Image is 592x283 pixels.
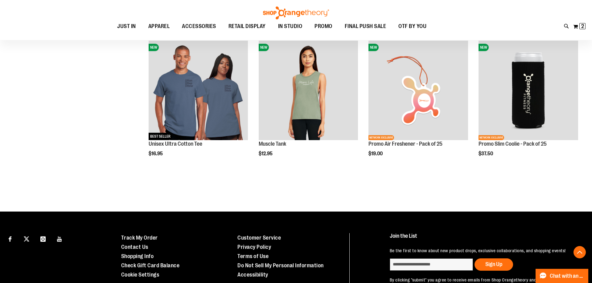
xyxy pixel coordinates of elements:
img: Unisex Ultra Cotton Tee [149,41,248,140]
a: PROMO [308,19,339,34]
a: Privacy Policy [237,244,271,250]
span: IN STUDIO [278,19,302,33]
a: Promo Slim Coolie - Pack of 25NEWNETWORK EXCLUSIVE [479,41,578,141]
a: Do Not Sell My Personal Information [237,262,324,269]
input: enter email [390,258,473,271]
a: Shopping Info [121,253,154,259]
a: Visit our Facebook page [5,233,15,244]
h4: Join the List [390,233,578,245]
a: Cookie Settings [121,272,159,278]
span: $19.00 [368,151,384,156]
span: APPAREL [148,19,170,33]
span: BEST SELLER [149,133,172,140]
a: JUST IN [111,19,142,33]
a: RETAIL DISPLAY [222,19,272,34]
a: Customer Service [237,235,281,241]
span: NETWORK EXCLUSIVE [479,135,504,140]
a: Unisex Ultra Cotton Tee [149,141,202,147]
a: Visit our Instagram page [38,233,48,244]
button: Sign Up [475,258,513,271]
a: Accessibility [237,272,268,278]
span: NEW [259,44,269,51]
span: OTF BY YOU [398,19,426,33]
span: RETAIL DISPLAY [228,19,266,33]
div: product [365,38,471,172]
span: NEW [149,44,159,51]
span: NEW [479,44,489,51]
a: FINAL PUSH SALE [339,19,393,34]
span: 2 [581,23,584,29]
img: Promo Air Freshener - Pack of 25 [368,41,468,140]
a: Promo Air Freshener - Pack of 25 [368,141,442,147]
a: Contact Us [121,244,148,250]
span: Chat with an Expert [550,273,585,279]
a: ACCESSORIES [176,19,222,34]
a: Check Gift Card Balance [121,262,180,269]
a: Promo Slim Coolie - Pack of 25 [479,141,547,147]
p: Be the first to know about new product drops, exclusive collaborations, and shopping events! [390,248,578,254]
img: Twitter [24,236,29,242]
span: NETWORK EXCLUSIVE [368,135,394,140]
button: Back To Top [573,246,586,258]
a: Unisex Ultra Cotton TeeNEWBEST SELLER [149,41,248,141]
span: $16.95 [149,151,164,156]
span: $12.95 [259,151,273,156]
img: Promo Slim Coolie - Pack of 25 [479,41,578,140]
a: Visit our X page [21,233,32,244]
div: product [146,38,251,172]
span: PROMO [314,19,332,33]
div: product [256,38,361,172]
div: product [475,38,581,172]
span: NEW [368,44,379,51]
span: ACCESSORIES [182,19,216,33]
a: Track My Order [121,235,158,241]
img: Shop Orangetheory [262,6,330,19]
a: Promo Air Freshener - Pack of 25NEWNETWORK EXCLUSIVE [368,41,468,141]
span: JUST IN [117,19,136,33]
img: Muscle Tank [259,41,358,140]
a: Terms of Use [237,253,269,259]
span: Sign Up [485,261,502,267]
a: APPAREL [142,19,176,34]
a: Muscle TankNEW [259,41,358,141]
a: IN STUDIO [272,19,309,34]
a: Visit our Youtube page [54,233,65,244]
button: Chat with an Expert [536,269,589,283]
span: FINAL PUSH SALE [345,19,386,33]
a: Muscle Tank [259,141,286,147]
a: OTF BY YOU [392,19,433,34]
span: $37.50 [479,151,494,156]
